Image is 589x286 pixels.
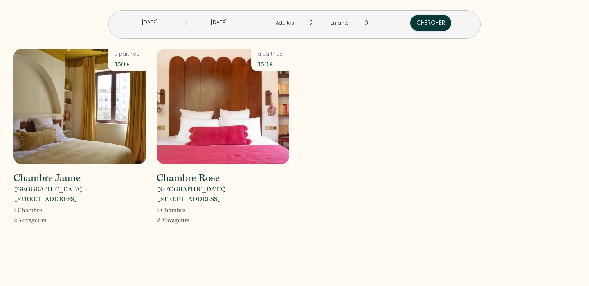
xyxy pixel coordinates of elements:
[330,19,352,27] div: Enfants
[157,215,189,225] p: 2 Voyageur
[181,20,187,26] img: guests
[44,216,46,224] span: s
[258,58,283,70] p: 150 €
[360,19,362,27] a: -
[410,15,451,31] button: Chercher
[157,173,220,183] h2: Chambre Rose
[157,184,289,204] p: [GEOGRAPHIC_DATA] - [STREET_ADDRESS]
[13,49,146,164] img: rental-image
[115,50,139,58] p: à partir de
[118,15,181,31] input: Arrivée
[13,173,81,183] h2: Chambre Jaune
[258,50,283,58] p: à partir de
[276,19,297,27] div: Adultes
[157,205,189,215] p: 1 Chambre
[13,205,46,215] p: 1 Chambre
[187,15,250,31] input: Départ
[13,184,146,204] p: [GEOGRAPHIC_DATA] - [STREET_ADDRESS]
[308,16,315,30] div: 2
[370,19,374,27] a: +
[305,19,308,27] a: -
[115,58,139,70] p: 150 €
[187,216,189,224] span: s
[362,16,370,30] div: 0
[13,215,46,225] p: 2 Voyageur
[157,49,289,164] img: rental-image
[315,19,319,27] a: +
